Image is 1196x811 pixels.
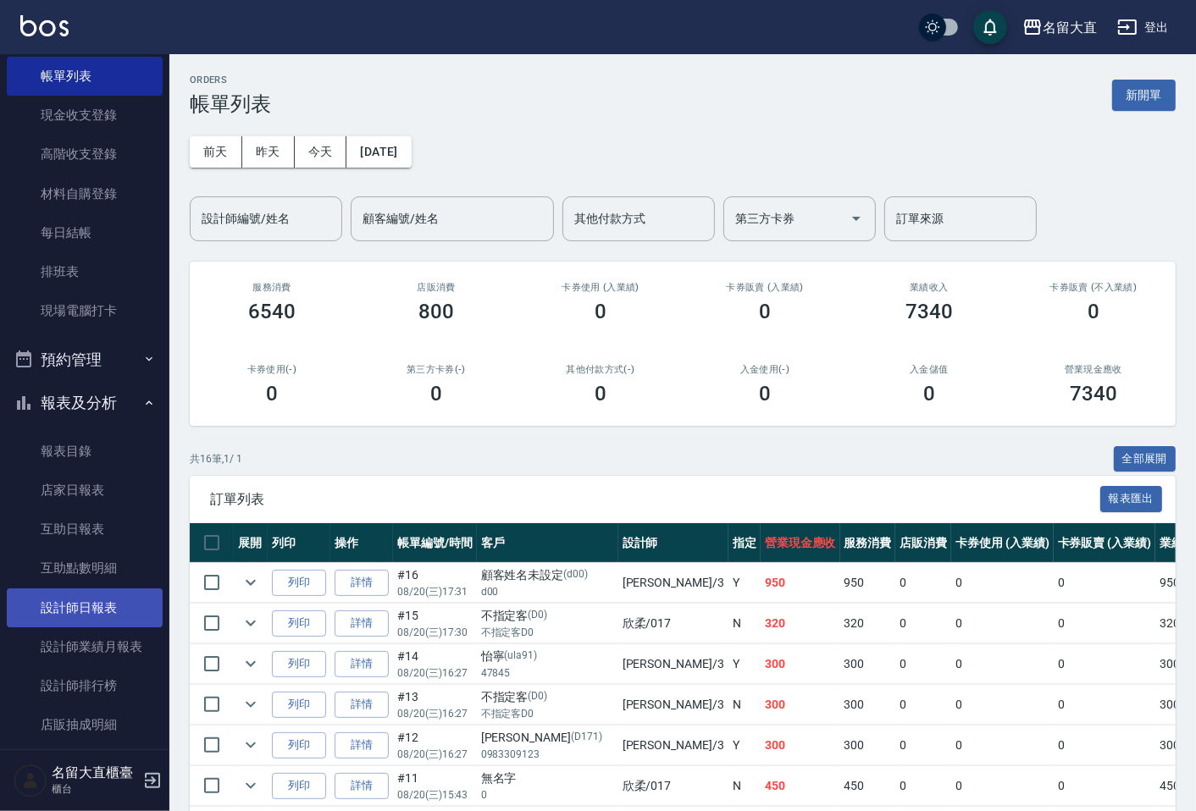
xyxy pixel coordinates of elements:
th: 服務消費 [840,523,896,563]
p: (D0) [528,688,547,706]
td: 0 [895,604,951,643]
td: [PERSON_NAME] /3 [618,563,728,603]
p: 不指定客D0 [481,625,614,640]
td: 0 [951,766,1054,806]
div: [PERSON_NAME] [481,729,614,747]
td: 950 [761,563,840,603]
a: 報表匯出 [1100,490,1163,506]
a: 高階收支登錄 [7,135,163,174]
p: 08/20 (三) 16:27 [397,706,473,721]
td: 450 [840,766,896,806]
td: 0 [1054,644,1156,684]
p: 08/20 (三) 17:30 [397,625,473,640]
td: 0 [1054,725,1156,765]
button: 列印 [272,610,326,637]
td: 0 [951,604,1054,643]
a: 詳情 [335,610,389,637]
h2: 業績收入 [867,282,991,293]
th: 卡券販賣 (入業績) [1054,523,1156,563]
button: 新開單 [1112,80,1176,111]
a: 店販抽成明細 [7,705,163,744]
td: [PERSON_NAME] /3 [618,725,728,765]
h2: 第三方卡券(-) [374,364,498,375]
p: (ula91) [505,648,538,665]
th: 操作 [330,523,393,563]
button: 名留大直 [1016,10,1104,45]
td: #13 [393,685,477,725]
h3: 0 [759,300,771,323]
td: 0 [1054,766,1156,806]
p: (d00) [563,566,588,584]
a: 材料自購登錄 [7,174,163,213]
p: 不指定客D0 [481,706,614,721]
p: 櫃台 [52,781,138,797]
td: 0 [895,685,951,725]
button: expand row [238,773,263,798]
a: 互助日報表 [7,510,163,549]
h2: 入金儲值 [867,364,991,375]
td: N [728,604,761,643]
td: 320 [840,604,896,643]
h3: 服務消費 [210,282,334,293]
h3: 6540 [248,300,296,323]
td: 300 [761,644,840,684]
a: 詳情 [335,570,389,596]
td: 300 [761,725,840,765]
td: 欣柔 /017 [618,766,728,806]
td: 0 [895,644,951,684]
td: [PERSON_NAME] /3 [618,644,728,684]
td: N [728,766,761,806]
button: expand row [238,692,263,717]
img: Person [14,764,47,797]
th: 帳單編號/時間 [393,523,477,563]
p: 08/20 (三) 16:27 [397,665,473,681]
a: 帳單列表 [7,57,163,96]
button: 昨天 [242,136,295,168]
h2: ORDERS [190,74,271,86]
h3: 0 [595,382,606,405]
a: 每日結帳 [7,213,163,252]
h2: 營業現金應收 [1032,364,1155,375]
a: 設計師日報表 [7,588,163,627]
button: 今天 [295,136,347,168]
a: 詳情 [335,773,389,799]
h3: 0 [923,382,935,405]
div: 怡寧 [481,648,614,665]
a: 詳情 [335,692,389,718]
button: 列印 [272,773,326,799]
td: #15 [393,604,477,643]
td: 0 [1054,563,1156,603]
button: save [973,10,1007,44]
h2: 入金使用(-) [703,364,827,375]
a: 詳情 [335,732,389,759]
td: 300 [840,644,896,684]
h2: 卡券販賣 (入業績) [703,282,827,293]
h2: 卡券使用(-) [210,364,334,375]
p: 0 [481,787,614,803]
a: 現金收支登錄 [7,96,163,135]
h3: 0 [595,300,606,323]
p: d00 [481,584,614,599]
td: 950 [840,563,896,603]
td: #14 [393,644,477,684]
button: 前天 [190,136,242,168]
a: 排班表 [7,252,163,291]
td: N [728,685,761,725]
td: 320 [761,604,840,643]
p: 0983309123 [481,747,614,762]
p: 47845 [481,665,614,681]
button: Open [843,205,870,232]
td: 0 [895,563,951,603]
button: [DATE] [346,136,411,168]
h3: 0 [759,382,771,405]
th: 展開 [234,523,268,563]
a: 設計師業績月報表 [7,627,163,666]
td: 0 [951,644,1054,684]
td: Y [728,725,761,765]
h5: 名留大直櫃臺 [52,764,138,781]
h2: 店販消費 [374,282,498,293]
button: 登出 [1110,12,1176,43]
h3: 0 [430,382,442,405]
td: 0 [895,766,951,806]
td: 0 [1054,685,1156,725]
